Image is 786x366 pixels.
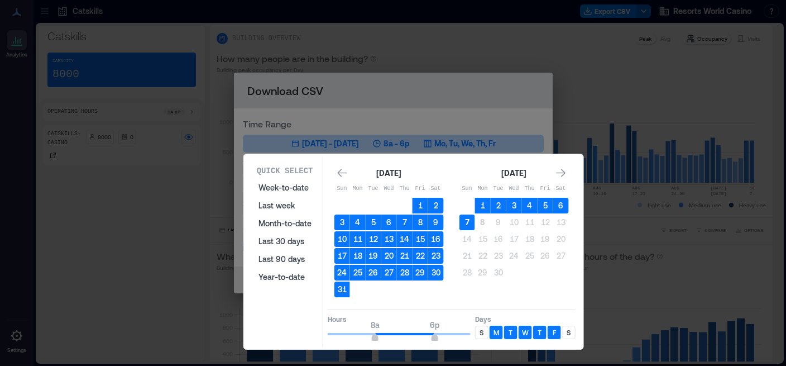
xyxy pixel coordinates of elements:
button: 15 [413,231,428,247]
p: Mon [350,184,366,193]
button: 13 [381,231,397,247]
button: 5 [366,215,381,230]
p: Sat [428,184,444,193]
p: Fri [413,184,428,193]
p: S [480,328,483,337]
button: 7 [397,215,413,230]
p: Wed [506,184,522,193]
button: 19 [538,231,553,247]
button: 12 [538,215,553,230]
div: [DATE] [373,167,405,180]
button: 18 [522,231,538,247]
button: 4 [350,215,366,230]
button: 30 [428,265,444,281]
button: 3 [506,198,522,213]
button: 1 [475,198,491,213]
p: Thu [522,184,538,193]
p: Sun [334,184,350,193]
button: 5 [538,198,553,213]
button: 6 [381,215,397,230]
p: Thu [397,184,413,193]
p: Quick Select [257,165,313,177]
button: 1 [413,198,428,213]
p: Sat [553,184,569,193]
button: 2 [491,198,506,213]
p: T [538,328,541,337]
button: 22 [413,248,428,264]
button: 31 [334,282,350,297]
button: 10 [506,215,522,230]
button: 22 [475,248,491,264]
p: Mon [475,184,491,193]
button: 14 [397,231,413,247]
button: 17 [334,248,350,264]
button: 12 [366,231,381,247]
button: 29 [413,265,428,281]
button: 26 [366,265,381,281]
span: 6p [430,320,439,330]
p: F [553,328,556,337]
button: 3 [334,215,350,230]
button: 7 [459,215,475,230]
p: Days [475,315,576,324]
button: 16 [491,231,506,247]
p: M [493,328,499,337]
button: 28 [459,265,475,281]
p: Hours [328,315,471,324]
button: 11 [522,215,538,230]
button: Go to previous month [334,165,350,181]
th: Wednesday [506,181,522,197]
button: 19 [366,248,381,264]
button: 23 [491,248,506,264]
button: 27 [553,248,569,264]
button: Last 30 days [252,232,318,250]
button: 25 [522,248,538,264]
button: 29 [475,265,491,281]
th: Friday [413,181,428,197]
button: Last 90 days [252,250,318,268]
button: Month-to-date [252,215,318,232]
th: Thursday [397,181,413,197]
th: Wednesday [381,181,397,197]
button: 10 [334,231,350,247]
th: Monday [475,181,491,197]
button: 18 [350,248,366,264]
th: Monday [350,181,366,197]
button: 13 [553,215,569,230]
th: Saturday [553,181,569,197]
button: 11 [350,231,366,247]
p: Tue [491,184,506,193]
button: 26 [538,248,553,264]
button: 8 [475,215,491,230]
button: 14 [459,231,475,247]
button: 4 [522,198,538,213]
th: Friday [538,181,553,197]
th: Saturday [428,181,444,197]
button: 8 [413,215,428,230]
th: Tuesday [491,181,506,197]
p: W [522,328,529,337]
button: 17 [506,231,522,247]
button: 30 [491,265,506,281]
button: 2 [428,198,444,213]
button: 23 [428,248,444,264]
button: Last week [252,197,318,215]
div: [DATE] [499,167,530,180]
th: Sunday [459,181,475,197]
button: 9 [491,215,506,230]
p: Wed [381,184,397,193]
button: 28 [397,265,413,281]
button: 6 [553,198,569,213]
button: Go to next month [553,165,569,181]
th: Sunday [334,181,350,197]
p: S [567,328,571,337]
p: T [509,328,512,337]
button: 9 [428,215,444,230]
button: 21 [397,248,413,264]
span: 8a [371,320,380,330]
button: Week-to-date [252,179,318,197]
th: Tuesday [366,181,381,197]
th: Thursday [522,181,538,197]
button: 20 [381,248,397,264]
button: 24 [334,265,350,281]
